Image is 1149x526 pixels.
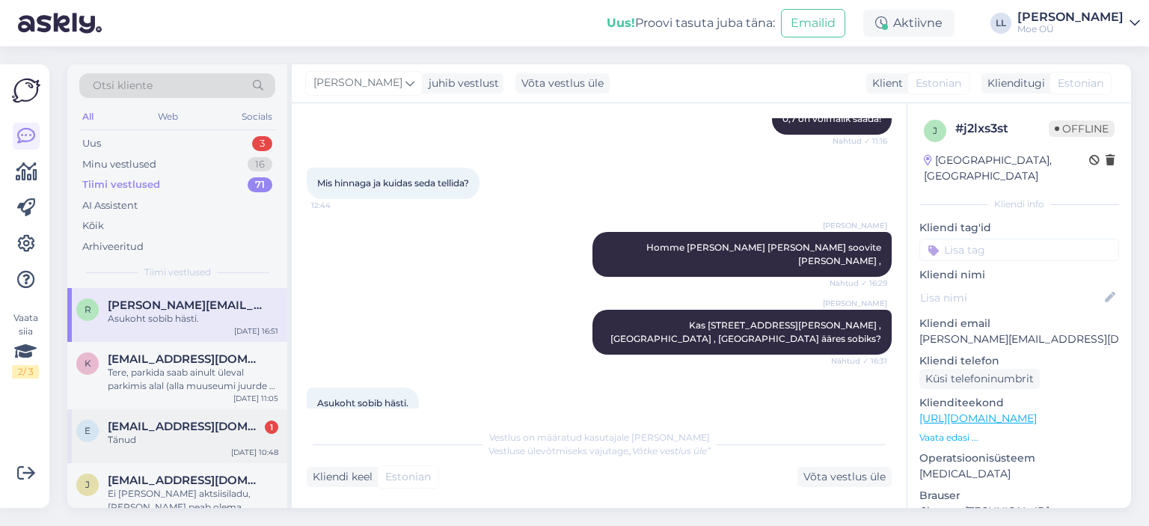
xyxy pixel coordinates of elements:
div: 16 [248,157,272,172]
div: juhib vestlust [423,76,499,91]
div: # j2lxs3st [955,120,1049,138]
span: Estonian [916,76,961,91]
div: Klient [866,76,903,91]
div: Aktiivne [863,10,955,37]
div: Vaata siia [12,311,39,379]
span: Mis hinnaga ja kuidas seda tellida? [317,177,469,189]
span: ester.saaremets@seesam.ee [108,420,263,433]
span: Estonian [385,469,431,485]
button: Emailid [781,9,845,37]
span: Nähtud ✓ 11:16 [831,135,887,147]
div: [DATE] 16:51 [234,325,278,337]
span: r [85,304,91,315]
div: Tiimi vestlused [82,177,160,192]
div: 71 [248,177,272,192]
span: 0,7 on võimalik saada! [782,113,881,124]
span: Nähtud ✓ 16:29 [830,278,887,289]
span: kirs1964@gmail.com [108,352,263,366]
i: „Võtke vestlus üle” [628,445,711,456]
p: Operatsioonisüsteem [919,450,1119,466]
div: Küsi telefoninumbrit [919,369,1040,389]
span: e [85,425,91,436]
span: Nähtud ✓ 16:31 [831,355,887,367]
span: Estonian [1058,76,1103,91]
p: [MEDICAL_DATA] [919,466,1119,482]
div: Kliendi info [919,198,1119,211]
span: 12:44 [311,200,367,211]
div: Asukoht sobib hästi. [108,312,278,325]
p: Brauser [919,488,1119,504]
div: Klienditugi [981,76,1045,91]
div: 1 [265,421,278,434]
a: [URL][DOMAIN_NAME] [919,412,1037,425]
div: [GEOGRAPHIC_DATA], [GEOGRAPHIC_DATA] [924,153,1089,184]
p: Kliendi telefon [919,353,1119,369]
p: Klienditeekond [919,395,1119,411]
span: Homme [PERSON_NAME] [PERSON_NAME] soovite [PERSON_NAME] , [646,242,883,266]
div: Kliendi keel [307,469,373,485]
div: Moe OÜ [1017,23,1124,35]
div: Proovi tasuta juba täna: [607,14,775,32]
div: LL [990,13,1011,34]
div: 2 / 3 [12,365,39,379]
span: jaanus@veinimaailm.ee [108,474,263,487]
span: Otsi kliente [93,78,153,94]
p: Vaata edasi ... [919,431,1119,444]
p: [PERSON_NAME][EMAIL_ADDRESS][DOMAIN_NAME] [919,331,1119,347]
span: [PERSON_NAME] [823,298,887,309]
img: Askly Logo [12,76,40,105]
div: [DATE] 11:05 [233,393,278,404]
div: Võta vestlus üle [797,467,892,487]
p: Chrome [TECHNICAL_ID] [919,504,1119,519]
div: Uus [82,136,101,151]
div: [PERSON_NAME] [1017,11,1124,23]
span: raul@liive.net [108,299,263,312]
input: Lisa tag [919,239,1119,261]
div: Võta vestlus üle [515,73,610,94]
p: Kliendi nimi [919,267,1119,283]
span: [PERSON_NAME] [313,75,402,91]
span: k [85,358,91,369]
div: AI Assistent [82,198,138,213]
a: [PERSON_NAME]Moe OÜ [1017,11,1140,35]
span: Kas [STREET_ADDRESS][PERSON_NAME] ,[GEOGRAPHIC_DATA] , [GEOGRAPHIC_DATA] ääres sobiks? [610,319,881,344]
p: Kliendi tag'id [919,220,1119,236]
span: Vestlus on määratud kasutajale [PERSON_NAME] [489,432,710,443]
span: [PERSON_NAME] [823,220,887,231]
div: 3 [252,136,272,151]
div: Minu vestlused [82,157,156,172]
span: Asukoht sobib hästi. [317,397,408,409]
b: Uus! [607,16,635,30]
div: Web [155,107,181,126]
span: j [85,479,90,490]
div: Socials [239,107,275,126]
div: [DATE] 10:48 [231,447,278,458]
div: Arhiveeritud [82,239,144,254]
span: j [933,125,937,136]
span: Vestluse ülevõtmiseks vajutage [488,445,711,456]
div: Ei [PERSON_NAME] aktsiisiladu, [PERSON_NAME] peab olema [PERSON_NAME] käitlemis luba. Meie isikli... [108,487,278,514]
div: All [79,107,96,126]
div: Tänud [108,433,278,447]
span: Offline [1049,120,1115,137]
p: Kliendi email [919,316,1119,331]
div: Kõik [82,218,104,233]
div: Tere, parkida saab ainult üleval parkimis alal (alla muuseumi juurde ei saa parkida), istekohti m... [108,366,278,393]
input: Lisa nimi [920,290,1102,306]
span: Tiimi vestlused [144,266,211,279]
